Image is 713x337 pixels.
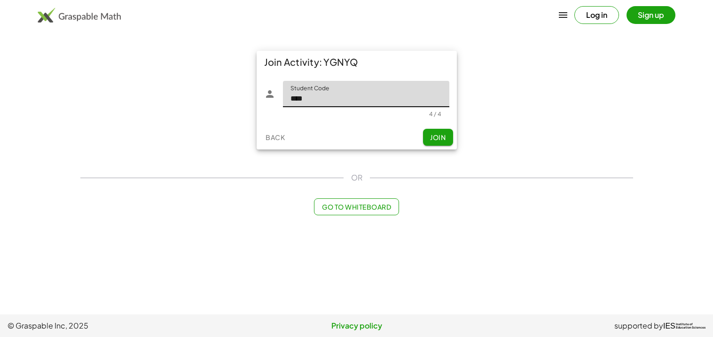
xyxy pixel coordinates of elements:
button: Log in [574,6,619,24]
button: Join [423,129,453,146]
div: Join Activity: YGNYQ [257,51,457,73]
span: supported by [614,320,663,331]
button: Go to Whiteboard [314,198,399,215]
span: OR [351,172,362,183]
a: IESInstitute ofEducation Sciences [663,320,705,331]
span: © Graspable Inc, 2025 [8,320,240,331]
span: Institute of Education Sciences [676,323,705,329]
span: Go to Whiteboard [322,203,391,211]
button: Back [260,129,290,146]
a: Privacy policy [240,320,473,331]
div: 4 / 4 [429,110,442,118]
span: Join [430,133,446,141]
span: IES [663,321,675,330]
button: Sign up [627,6,675,24]
span: Back [266,133,285,141]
